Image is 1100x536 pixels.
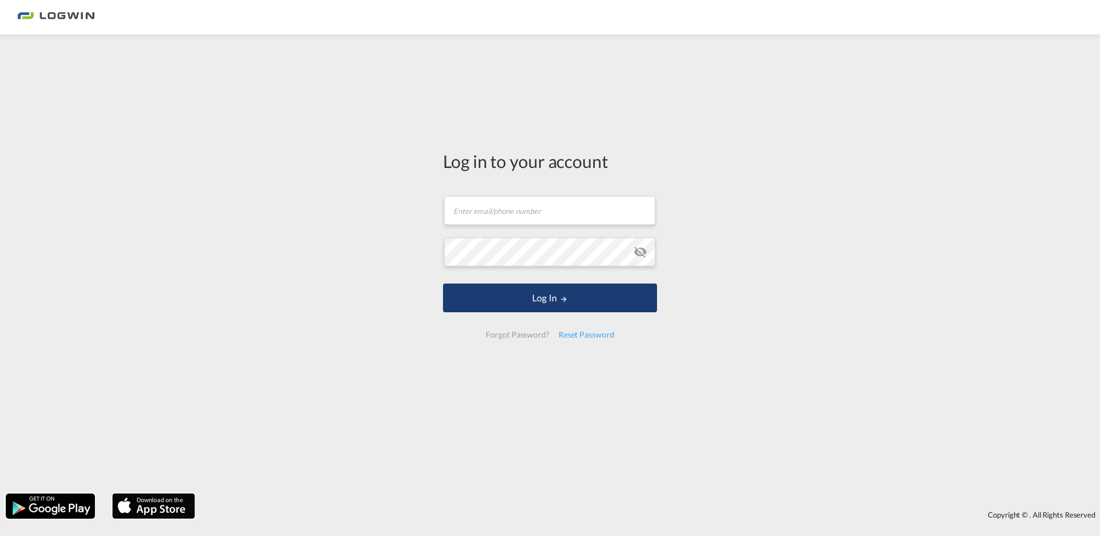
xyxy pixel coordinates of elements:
img: bc73a0e0d8c111efacd525e4c8ad7d32.png [17,5,95,30]
img: apple.png [111,492,196,520]
md-icon: icon-eye-off [633,245,647,259]
div: Copyright © . All Rights Reserved [201,505,1100,524]
img: google.png [5,492,96,520]
button: LOGIN [443,284,657,312]
div: Reset Password [554,324,619,345]
input: Enter email/phone number [444,196,655,225]
div: Log in to your account [443,149,657,173]
div: Forgot Password? [481,324,553,345]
